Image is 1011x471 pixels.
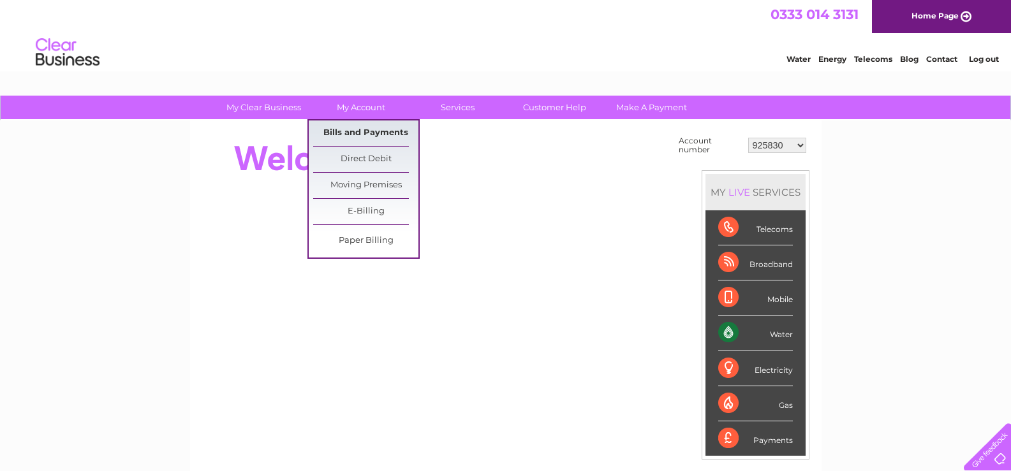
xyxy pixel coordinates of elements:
div: Mobile [718,280,793,315]
a: Water [786,54,811,64]
div: LIVE [726,186,753,198]
a: Moving Premises [313,173,418,198]
a: Direct Debit [313,147,418,172]
a: Customer Help [502,96,607,119]
a: Bills and Payments [313,120,418,146]
a: Make A Payment [599,96,704,119]
div: Gas [718,386,793,421]
div: Broadband [718,245,793,280]
div: Telecoms [718,210,793,245]
a: Paper Billing [313,228,418,254]
a: E-Billing [313,199,418,224]
div: Water [718,315,793,351]
div: MY SERVICES [705,174,806,210]
a: Energy [818,54,846,64]
div: Electricity [718,351,793,386]
a: My Account [308,96,413,119]
a: 0333 014 3131 [771,6,859,22]
td: Account number [675,133,745,157]
img: logo.png [35,33,100,72]
a: Contact [926,54,957,64]
a: Blog [900,54,919,64]
div: Payments [718,421,793,456]
a: Services [405,96,510,119]
a: My Clear Business [211,96,316,119]
a: Telecoms [854,54,892,64]
div: Clear Business is a trading name of Verastar Limited (registered in [GEOGRAPHIC_DATA] No. 3667643... [205,7,808,62]
a: Log out [969,54,999,64]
